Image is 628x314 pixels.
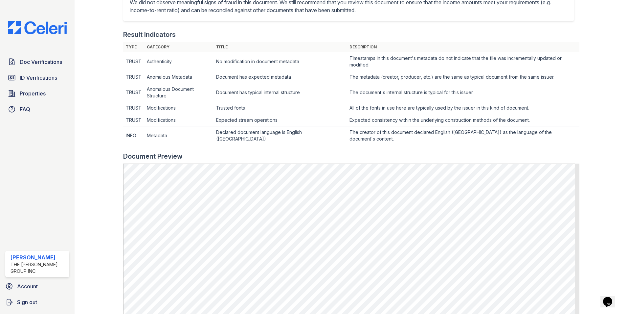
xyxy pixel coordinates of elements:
[144,114,213,126] td: Modifications
[347,71,580,83] td: The metadata (creator, producer, etc.) are the same as typical document from the same issuer.
[123,102,144,114] td: TRUST
[347,126,580,145] td: The creator of this document declared English ([GEOGRAPHIC_DATA]) as the language of the document...
[3,296,72,309] a: Sign out
[123,42,144,52] th: Type
[123,30,176,39] div: Result Indicators
[213,102,347,114] td: Trusted fonts
[347,83,580,102] td: The document's internal structure is typical for this issuer.
[347,102,580,114] td: All of the fonts in use here are typically used by the issuer in this kind of document.
[123,52,144,71] td: TRUST
[144,83,213,102] td: Anomalous Document Structure
[144,71,213,83] td: Anomalous Metadata
[17,298,37,306] span: Sign out
[5,103,69,116] a: FAQ
[213,42,347,52] th: Title
[144,52,213,71] td: Authenticity
[347,114,580,126] td: Expected consistency within the underlying construction methods of the document.
[213,71,347,83] td: Document has expected metadata
[20,105,30,113] span: FAQ
[213,126,347,145] td: Declared document language is English ([GEOGRAPHIC_DATA])
[17,282,38,290] span: Account
[347,52,580,71] td: Timestamps in this document's metadata do not indicate that the file was incrementally updated or...
[123,152,183,161] div: Document Preview
[144,102,213,114] td: Modifications
[123,83,144,102] td: TRUST
[5,87,69,100] a: Properties
[213,52,347,71] td: No modification in document metadata
[20,58,62,66] span: Doc Verifications
[3,21,72,34] img: CE_Logo_Blue-a8612792a0a2168367f1c8372b55b34899dd931a85d93a1a3d3e32e68fde9ad4.png
[11,261,67,275] div: The [PERSON_NAME] Group Inc.
[123,126,144,145] td: INFO
[5,71,69,84] a: ID Verifications
[347,42,580,52] th: Description
[20,74,57,82] span: ID Verifications
[144,42,213,52] th: Category
[213,83,347,102] td: Document has typical internal structure
[600,288,621,307] iframe: chat widget
[213,114,347,126] td: Expected stream operations
[11,253,67,261] div: [PERSON_NAME]
[123,71,144,83] td: TRUST
[123,114,144,126] td: TRUST
[5,55,69,68] a: Doc Verifications
[144,126,213,145] td: Metadata
[3,280,72,293] a: Account
[20,90,46,97] span: Properties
